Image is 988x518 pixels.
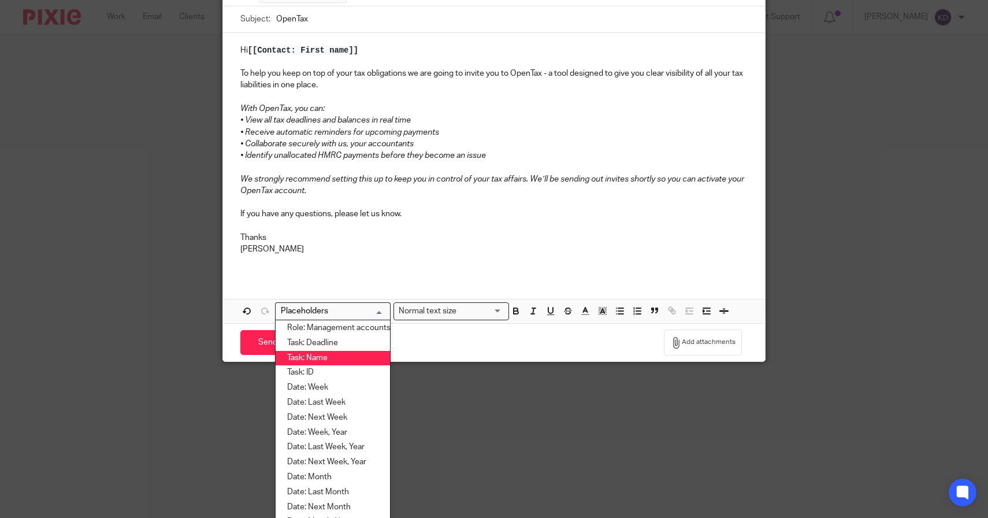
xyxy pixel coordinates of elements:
li: Date: Next Month [276,500,390,515]
div: Search for option [393,302,509,320]
em: We strongly recommend setting this up to keep you in control of your tax affairs. We’ll be sendin... [240,175,746,195]
span: Normal text size [396,305,459,317]
input: Send [240,330,295,355]
li: Task: Deadline [276,336,390,351]
li: Role: Management accounts [276,321,390,336]
em: • Collaborate securely with us, your accountants [240,140,414,148]
p: Thanks [240,232,748,243]
li: Date: Last Week, Year [276,440,390,455]
li: Date: Next Week [276,410,390,425]
div: Placeholders [275,302,391,320]
li: Date: Last Month [276,485,390,500]
p: If you have any questions, please let us know. [240,208,748,220]
p: To help you keep on top of your tax obligations we are going to invite you to OpenTax - a tool de... [240,68,748,91]
p: Hi [240,45,748,56]
input: Search for option [277,305,384,317]
div: Text styles [393,302,509,320]
em: With OpenTax, you can: [240,105,325,113]
span: [[Contact: First name]] [248,46,358,55]
li: Task: ID [276,365,390,380]
div: Search for option [275,302,391,320]
li: Date: Month [276,470,390,485]
li: Date: Next Week, Year [276,455,390,470]
p: [PERSON_NAME] [240,243,748,255]
li: Date: Last Week [276,395,390,410]
label: Subject: [240,13,270,25]
span: Add attachments [682,338,736,347]
em: • Receive automatic reminders for upcoming payments [240,128,439,136]
li: Task: Name [276,351,390,366]
button: Add attachments [664,330,742,356]
li: Date: Week, Year [276,425,390,441]
input: Search for option [460,305,502,317]
em: • Identify unallocated HMRC payments before they become an issue [240,151,486,160]
li: Date: Week [276,380,390,395]
em: • View all tax deadlines and balances in real time [240,116,411,124]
